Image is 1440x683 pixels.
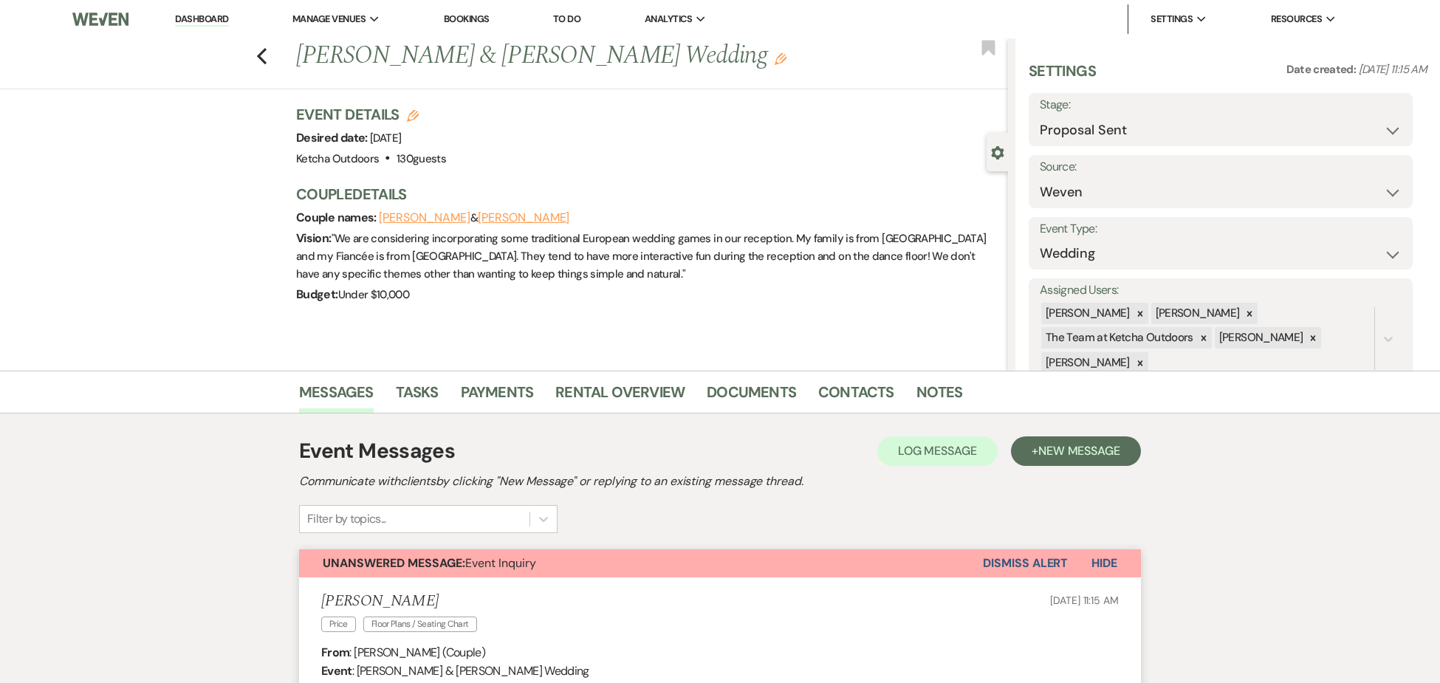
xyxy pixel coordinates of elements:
h5: [PERSON_NAME] [321,592,484,611]
label: Stage: [1040,95,1402,116]
button: Edit [775,52,786,65]
span: Vision: [296,230,332,246]
a: Rental Overview [555,380,685,413]
img: Weven Logo [72,4,129,35]
div: Filter by topics... [307,510,386,528]
a: Messages [299,380,374,413]
button: [PERSON_NAME] [379,212,470,224]
h3: Settings [1029,61,1096,93]
div: [PERSON_NAME] [1041,352,1132,374]
span: [DATE] 11:15 AM [1050,594,1119,607]
h3: Couple Details [296,184,993,205]
a: Notes [916,380,963,413]
a: Tasks [396,380,439,413]
a: To Do [553,13,580,25]
span: Budget: [296,286,338,302]
span: Log Message [898,443,977,459]
button: Hide [1068,549,1141,577]
span: Floor Plans / Seating Chart [363,617,477,632]
a: Bookings [444,13,490,25]
span: " We are considering incorporating some traditional European wedding games in our reception. My f... [296,231,986,281]
h3: Event Details [296,104,446,125]
span: Price [321,617,356,632]
a: Contacts [818,380,894,413]
span: Ketcha Outdoors [296,151,379,166]
div: [PERSON_NAME] [1041,303,1132,324]
span: [DATE] 11:15 AM [1359,62,1427,77]
div: [PERSON_NAME] [1215,327,1306,349]
a: Documents [707,380,796,413]
h1: Event Messages [299,436,455,467]
h2: Communicate with clients by clicking "New Message" or replying to an existing message thread. [299,473,1141,490]
span: 130 guests [397,151,446,166]
span: Analytics [645,12,692,27]
strong: Unanswered Message: [323,555,465,571]
span: Settings [1151,12,1193,27]
button: Log Message [877,436,998,466]
a: Dashboard [175,13,228,27]
div: [PERSON_NAME] [1151,303,1242,324]
span: Hide [1091,555,1117,571]
div: The Team at Ketcha Outdoors [1041,327,1196,349]
label: Event Type: [1040,219,1402,240]
span: [DATE] [370,131,401,145]
h1: [PERSON_NAME] & [PERSON_NAME] Wedding [296,38,860,74]
label: Assigned Users: [1040,280,1402,301]
button: +New Message [1011,436,1141,466]
button: Close lead details [991,145,1004,159]
a: Payments [461,380,534,413]
label: Source: [1040,157,1402,178]
b: From [321,645,349,660]
span: Resources [1271,12,1322,27]
button: Unanswered Message:Event Inquiry [299,549,983,577]
button: [PERSON_NAME] [478,212,569,224]
span: Event Inquiry [323,555,536,571]
span: Desired date: [296,130,370,145]
span: Under $10,000 [338,287,410,302]
span: Date created: [1286,62,1359,77]
b: Event [321,663,352,679]
button: Dismiss Alert [983,549,1068,577]
span: & [379,210,569,225]
span: New Message [1038,443,1120,459]
span: Couple names: [296,210,379,225]
span: Manage Venues [292,12,366,27]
